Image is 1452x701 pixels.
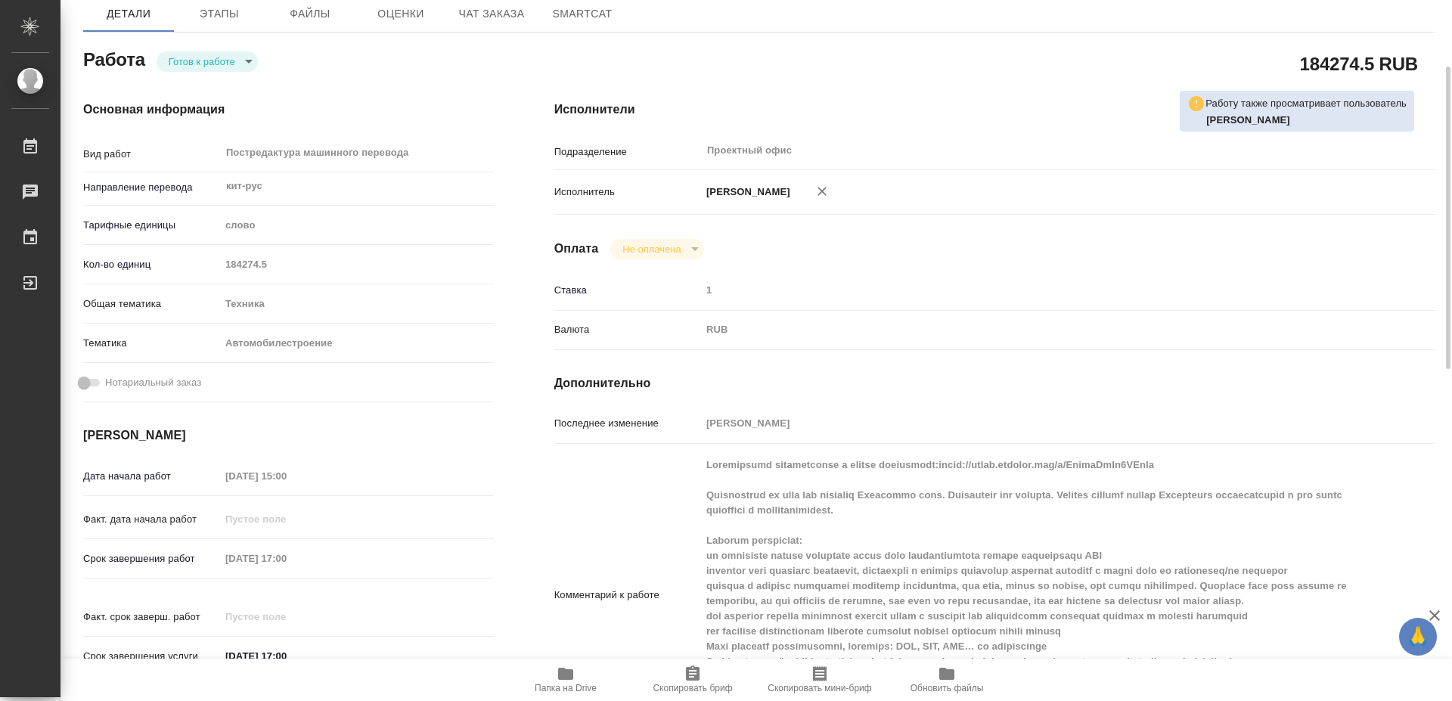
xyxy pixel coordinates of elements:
[83,336,220,351] p: Тематика
[220,465,352,487] input: Пустое поле
[618,243,685,256] button: Не оплачена
[756,659,883,701] button: Скопировать мини-бриф
[554,374,1435,392] h4: Дополнительно
[554,416,701,431] p: Последнее изменение
[83,45,145,72] h2: Работа
[701,412,1362,434] input: Пустое поле
[1405,621,1431,653] span: 🙏
[365,5,437,23] span: Оценки
[83,147,220,162] p: Вид работ
[220,212,494,238] div: слово
[83,180,220,195] p: Направление перевода
[220,330,494,356] div: Автомобилестроение
[220,253,494,275] input: Пустое поле
[554,101,1435,119] h4: Исполнители
[701,317,1362,343] div: RUB
[535,683,597,693] span: Папка на Drive
[1206,114,1290,126] b: [PERSON_NAME]
[502,659,629,701] button: Папка на Drive
[554,144,701,160] p: Подразделение
[701,279,1362,301] input: Пустое поле
[455,5,528,23] span: Чат заказа
[183,5,256,23] span: Этапы
[629,659,756,701] button: Скопировать бриф
[911,683,984,693] span: Обновить файлы
[1300,51,1418,76] h2: 184274.5 RUB
[554,283,701,298] p: Ставка
[83,426,494,445] h4: [PERSON_NAME]
[105,375,201,390] span: Нотариальный заказ
[554,588,701,603] p: Комментарий к работе
[220,645,352,667] input: ✎ Введи что-нибудь
[554,322,701,337] p: Валюта
[1399,618,1437,656] button: 🙏
[1205,96,1407,111] p: Работу также просматривает пользователь
[83,649,220,664] p: Срок завершения услуги
[220,547,352,569] input: Пустое поле
[83,101,494,119] h4: Основная информация
[1206,113,1407,128] p: Корешков Алексей
[653,683,732,693] span: Скопировать бриф
[610,239,703,259] div: Готов к работе
[554,240,599,258] h4: Оплата
[157,51,258,72] div: Готов к работе
[701,185,790,200] p: [PERSON_NAME]
[883,659,1010,701] button: Обновить файлы
[83,296,220,312] p: Общая тематика
[83,609,220,625] p: Факт. срок заверш. работ
[220,508,352,530] input: Пустое поле
[83,257,220,272] p: Кол-во единиц
[805,175,839,208] button: Удалить исполнителя
[274,5,346,23] span: Файлы
[83,551,220,566] p: Срок завершения работ
[220,291,494,317] div: Техника
[554,185,701,200] p: Исполнитель
[92,5,165,23] span: Детали
[220,606,352,628] input: Пустое поле
[83,469,220,484] p: Дата начала работ
[164,55,240,68] button: Готов к работе
[83,218,220,233] p: Тарифные единицы
[546,5,619,23] span: SmartCat
[83,512,220,527] p: Факт. дата начала работ
[768,683,871,693] span: Скопировать мини-бриф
